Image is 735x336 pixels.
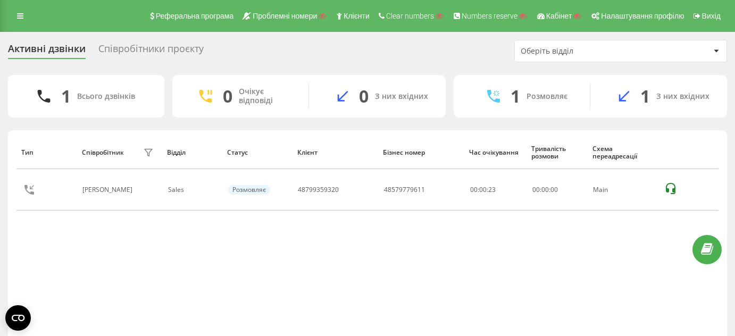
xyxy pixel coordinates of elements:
div: : : [532,186,558,194]
div: 0 [223,86,232,106]
div: З них вхідних [375,92,428,101]
div: Тривалість розмови [531,145,582,161]
div: Співробітник [82,149,124,156]
div: 00:00:23 [470,186,521,194]
span: Проблемні номери [253,12,317,20]
button: Open CMP widget [5,305,31,331]
span: Numbers reserve [462,12,517,20]
div: Статус [227,149,287,156]
div: Main [593,186,652,194]
span: Clear numbers [386,12,434,20]
div: Тип [21,149,71,156]
div: Очікує відповіді [239,87,293,105]
div: Активні дзвінки [8,43,86,60]
div: 0 [359,86,369,106]
span: 00 [550,185,558,194]
span: Реферальна програма [156,12,234,20]
div: Співробітники проєкту [98,43,204,60]
div: 1 [61,86,71,106]
span: Вихід [702,12,721,20]
div: 1 [640,86,650,106]
span: 00 [532,185,540,194]
div: 1 [511,86,520,106]
div: Розмовляє [228,185,270,195]
div: Sales [168,186,216,194]
div: Відділ [167,149,217,156]
div: Всього дзвінків [77,92,135,101]
div: [PERSON_NAME] [82,186,135,194]
div: Час очікування [469,149,522,156]
div: Бізнес номер [383,149,459,156]
span: Кабінет [546,12,572,20]
div: 48579779611 [384,186,425,194]
div: Розмовляє [527,92,567,101]
div: Клієнт [297,149,373,156]
span: Налаштування профілю [601,12,684,20]
span: Клієнти [344,12,370,20]
div: Оберіть відділ [521,47,648,56]
div: З них вхідних [656,92,709,101]
div: 48799359320 [298,186,339,194]
span: 00 [541,185,549,194]
div: Схема переадресації [592,145,654,161]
